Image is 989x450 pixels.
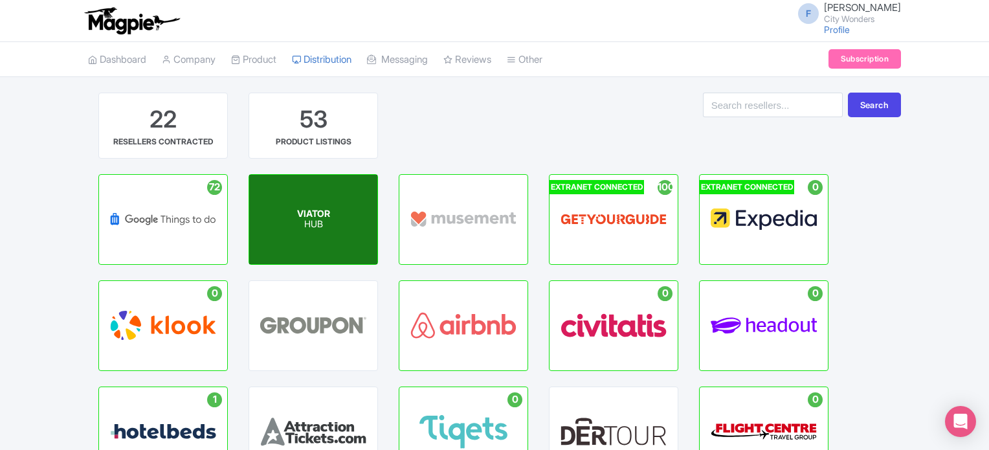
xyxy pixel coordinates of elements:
a: Dashboard [88,42,146,78]
input: Search resellers... [703,93,843,117]
a: Company [162,42,216,78]
a: Distribution [292,42,351,78]
a: 72 [98,174,228,265]
div: 22 [150,104,177,136]
a: EXTRANET CONNECTED 100 [549,174,678,265]
a: 0 [549,280,678,371]
a: F [PERSON_NAME] City Wonders [790,3,901,23]
span: [PERSON_NAME] [824,1,901,14]
p: HUB [297,219,330,231]
div: RESELLERS CONTRACTED [113,136,213,148]
a: Reviews [443,42,491,78]
a: Product [231,42,276,78]
button: Search [848,93,901,117]
a: 22 RESELLERS CONTRACTED [98,93,228,159]
span: F [798,3,819,24]
a: 0 [699,280,828,371]
a: 0 [98,280,228,371]
span: VIATOR [297,208,330,219]
img: logo-ab69f6fb50320c5b225c76a69d11143b.png [82,6,182,35]
div: Open Intercom Messenger [945,406,976,437]
a: Subscription [828,49,901,69]
a: Other [507,42,542,78]
div: PRODUCT LISTINGS [276,136,351,148]
a: EXTRANET CONNECTED 0 [699,174,828,265]
small: City Wonders [824,15,901,23]
a: Messaging [367,42,428,78]
a: 53 PRODUCT LISTINGS [249,93,378,159]
a: EXTRANET CONNECTED 7 VIATOR HUB [249,174,378,265]
a: Profile [824,24,850,35]
div: 53 [300,104,328,136]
